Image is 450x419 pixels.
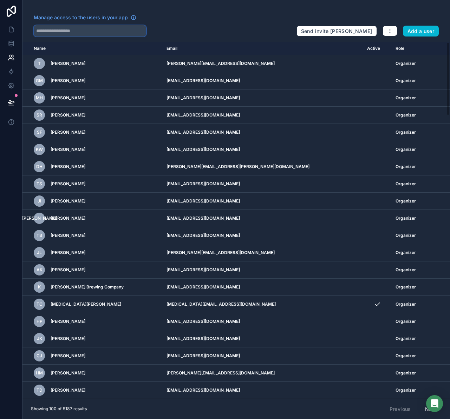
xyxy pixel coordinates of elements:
[51,215,85,221] span: [PERSON_NAME]
[51,129,85,135] span: [PERSON_NAME]
[37,181,42,187] span: TS
[162,55,363,72] td: [PERSON_NAME][EMAIL_ADDRESS][DOMAIN_NAME]
[51,250,85,255] span: [PERSON_NAME]
[51,112,85,118] span: [PERSON_NAME]
[38,284,41,290] span: K
[38,198,41,204] span: JI
[162,107,363,124] td: [EMAIL_ADDRESS][DOMAIN_NAME]
[36,147,43,152] span: KW
[396,370,416,376] span: Organizer
[162,210,363,227] td: [EMAIL_ADDRESS][DOMAIN_NAME]
[37,112,42,118] span: SR
[37,387,43,393] span: TD
[51,301,121,307] span: [MEDICAL_DATA][PERSON_NAME]
[51,198,85,204] span: [PERSON_NAME]
[426,395,443,412] div: Open Intercom Messenger
[37,267,43,273] span: AK
[396,95,416,101] span: Organizer
[396,284,416,290] span: Organizer
[162,72,363,89] td: [EMAIL_ADDRESS][DOMAIN_NAME]
[396,301,416,307] span: Organizer
[162,365,363,382] td: [PERSON_NAME][EMAIL_ADDRESS][DOMAIN_NAME]
[396,61,416,66] span: Organizer
[51,61,85,66] span: [PERSON_NAME]
[51,181,85,187] span: [PERSON_NAME]
[22,42,450,399] div: scrollable content
[396,353,416,359] span: Organizer
[396,164,416,169] span: Organizer
[36,78,43,84] span: GM
[51,319,85,324] span: [PERSON_NAME]
[51,267,85,273] span: [PERSON_NAME]
[162,141,363,158] td: [EMAIL_ADDRESS][DOMAIN_NAME]
[51,95,85,101] span: [PERSON_NAME]
[162,313,363,330] td: [EMAIL_ADDRESS][DOMAIN_NAME]
[396,147,416,152] span: Organizer
[162,227,363,244] td: [EMAIL_ADDRESS][DOMAIN_NAME]
[162,330,363,347] td: [EMAIL_ADDRESS][DOMAIN_NAME]
[36,164,43,169] span: DH
[51,164,85,169] span: [PERSON_NAME]
[396,319,416,324] span: Organizer
[31,406,87,412] span: Showing 100 of 5187 results
[396,215,416,221] span: Organizer
[37,233,42,238] span: TB
[162,261,363,279] td: [EMAIL_ADDRESS][DOMAIN_NAME]
[51,336,85,341] span: [PERSON_NAME]
[37,353,42,359] span: CJ
[162,89,363,107] td: [EMAIL_ADDRESS][DOMAIN_NAME]
[51,233,85,238] span: [PERSON_NAME]
[38,61,41,66] span: T
[36,370,43,376] span: HM
[162,193,363,210] td: [EMAIL_ADDRESS][DOMAIN_NAME]
[396,129,416,135] span: Organizer
[36,95,43,101] span: MH
[162,279,363,296] td: [EMAIL_ADDRESS][DOMAIN_NAME]
[420,403,442,415] button: Next
[37,250,42,255] span: JL
[396,112,416,118] span: Organizer
[296,26,377,37] button: Send invite [PERSON_NAME]
[396,181,416,187] span: Organizer
[162,124,363,141] td: [EMAIL_ADDRESS][DOMAIN_NAME]
[37,129,42,135] span: SF
[162,382,363,399] td: [EMAIL_ADDRESS][DOMAIN_NAME]
[34,14,136,21] a: Manage access to the users in your app
[162,158,363,175] td: [PERSON_NAME][EMAIL_ADDRESS][PERSON_NAME][DOMAIN_NAME]
[22,215,57,221] span: [PERSON_NAME]
[363,42,391,55] th: Active
[391,42,430,55] th: Role
[162,42,363,55] th: Email
[51,387,85,393] span: [PERSON_NAME]
[396,267,416,273] span: Organizer
[162,244,363,261] td: [PERSON_NAME][EMAIL_ADDRESS][DOMAIN_NAME]
[162,347,363,365] td: [EMAIL_ADDRESS][DOMAIN_NAME]
[403,26,439,37] button: Add a user
[51,370,85,376] span: [PERSON_NAME]
[396,336,416,341] span: Organizer
[37,301,43,307] span: TC
[51,78,85,84] span: [PERSON_NAME]
[396,233,416,238] span: Organizer
[396,387,416,393] span: Organizer
[396,250,416,255] span: Organizer
[37,319,43,324] span: HP
[396,78,416,84] span: Organizer
[51,353,85,359] span: [PERSON_NAME]
[51,147,85,152] span: [PERSON_NAME]
[37,336,42,341] span: JK
[22,42,162,55] th: Name
[51,284,124,290] span: [PERSON_NAME] Brewing Company
[396,198,416,204] span: Organizer
[162,296,363,313] td: [MEDICAL_DATA][EMAIL_ADDRESS][DOMAIN_NAME]
[34,14,128,21] span: Manage access to the users in your app
[162,175,363,193] td: [EMAIL_ADDRESS][DOMAIN_NAME]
